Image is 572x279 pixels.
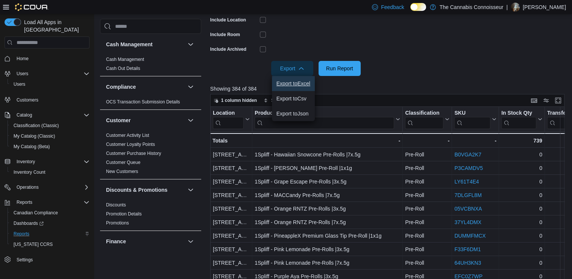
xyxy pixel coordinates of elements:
[255,150,400,159] div: 1Spliff - Hawaiian Snowcone Pre-Rolls |7x.5g
[106,150,161,156] span: Customer Purchase History
[106,56,144,62] span: Cash Management
[272,106,315,121] button: Export toJson
[405,110,443,129] div: Classification
[255,136,400,145] div: -
[17,71,28,77] span: Users
[405,177,449,186] div: Pre-Roll
[213,204,250,213] div: [STREET_ADDRESS]
[21,18,90,33] span: Load All Apps in [GEOGRAPHIC_DATA]
[212,136,250,145] div: Totals
[255,258,400,267] div: 1Spliff - Pink Lemonade Pre-Rolls |7x.5g
[276,111,310,117] span: Export to Json
[276,80,310,86] span: Export to Excel
[454,260,481,266] a: 64UH3KN3
[2,156,93,167] button: Inventory
[8,229,93,239] button: Reports
[106,133,149,138] a: Customer Activity List
[454,152,481,158] a: B0VGA2K7
[405,164,449,173] div: Pre-Roll
[501,191,542,200] div: 0
[501,110,542,129] button: In Stock Qty
[2,254,93,265] button: Settings
[8,218,93,229] a: Dashboards
[454,233,486,239] a: DUMMFMCX
[17,159,35,165] span: Inventory
[261,96,294,105] button: Sort fields
[319,61,361,76] button: Run Report
[501,136,542,145] div: 739
[14,157,38,166] button: Inventory
[11,80,28,89] a: Users
[14,157,90,166] span: Inventory
[106,151,161,156] a: Customer Purchase History
[186,116,195,125] button: Customer
[454,110,490,129] div: SKU URL
[14,123,59,129] span: Classification (Classic)
[2,94,93,105] button: Customers
[17,97,38,103] span: Customers
[501,110,536,129] div: In Stock Qty
[210,32,240,38] label: Include Room
[106,132,149,138] span: Customer Activity List
[213,231,250,240] div: [STREET_ADDRESS]
[186,40,195,49] button: Cash Management
[272,91,315,106] button: Export toCsv
[8,131,93,141] button: My Catalog (Classic)
[11,240,90,249] span: Washington CCRS
[106,186,167,194] h3: Discounts & Promotions
[14,111,35,120] button: Catalog
[2,182,93,193] button: Operations
[14,144,50,150] span: My Catalog (Beta)
[106,65,140,71] span: Cash Out Details
[326,65,353,72] span: Run Report
[2,68,93,79] button: Users
[14,183,90,192] span: Operations
[14,133,55,139] span: My Catalog (Classic)
[186,237,195,246] button: Finance
[405,136,449,145] div: -
[11,132,58,141] a: My Catalog (Classic)
[106,117,130,124] h3: Customer
[213,245,250,254] div: [STREET_ADDRESS]
[106,141,155,147] span: Customer Loyalty Points
[405,204,449,213] div: Pre-Roll
[17,257,33,263] span: Settings
[14,169,46,175] span: Inventory Count
[213,191,250,200] div: [STREET_ADDRESS]
[106,211,142,217] span: Promotion Details
[405,150,449,159] div: Pre-Roll
[11,229,32,238] a: Reports
[17,199,32,205] span: Reports
[501,110,536,117] div: In Stock Qty
[211,96,260,105] button: 1 column hidden
[213,218,250,227] div: [STREET_ADDRESS]
[454,136,496,145] div: -
[405,191,449,200] div: Pre-Roll
[100,200,201,230] div: Discounts & Promotions
[11,229,90,238] span: Reports
[454,179,479,185] a: LY61T4E4
[530,96,539,105] button: Keyboard shortcuts
[213,110,244,129] div: Location
[106,99,180,105] span: OCS Transaction Submission Details
[14,111,90,120] span: Catalog
[255,204,400,213] div: 1Spliff - Orange RNTZ Pre-Rolls |3x.5g
[11,208,61,217] a: Canadian Compliance
[14,231,29,237] span: Reports
[381,3,404,11] span: Feedback
[106,202,126,208] span: Discounts
[405,218,449,227] div: Pre-Roll
[255,191,400,200] div: 1Spliff - MACCandy Pre-Rolls |7x.5g
[106,168,138,174] span: New Customers
[213,258,250,267] div: [STREET_ADDRESS]
[454,246,481,252] a: F33F6DM1
[255,177,400,186] div: 1Spliff - Grape Escape Pre-Rolls |3x.5g
[106,117,185,124] button: Customer
[14,69,31,78] button: Users
[210,85,568,92] p: Showing 384 of 384
[14,241,53,247] span: [US_STATE] CCRS
[14,210,58,216] span: Canadian Compliance
[14,198,35,207] button: Reports
[213,110,250,129] button: Location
